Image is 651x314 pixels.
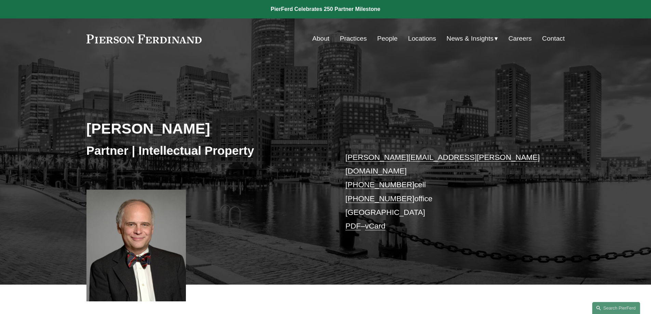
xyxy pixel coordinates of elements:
[408,32,436,45] a: Locations
[345,153,540,175] a: [PERSON_NAME][EMAIL_ADDRESS][PERSON_NAME][DOMAIN_NAME]
[340,32,367,45] a: Practices
[86,143,326,158] h3: Partner | Intellectual Property
[345,222,361,230] a: PDF
[312,32,329,45] a: About
[447,33,494,45] span: News & Insights
[86,120,326,137] h2: [PERSON_NAME]
[377,32,398,45] a: People
[345,151,545,233] p: cell office [GEOGRAPHIC_DATA] –
[542,32,565,45] a: Contact
[345,194,415,203] a: [PHONE_NUMBER]
[447,32,498,45] a: folder dropdown
[365,222,385,230] a: vCard
[508,32,532,45] a: Careers
[345,180,415,189] a: [PHONE_NUMBER]
[592,302,640,314] a: Search this site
